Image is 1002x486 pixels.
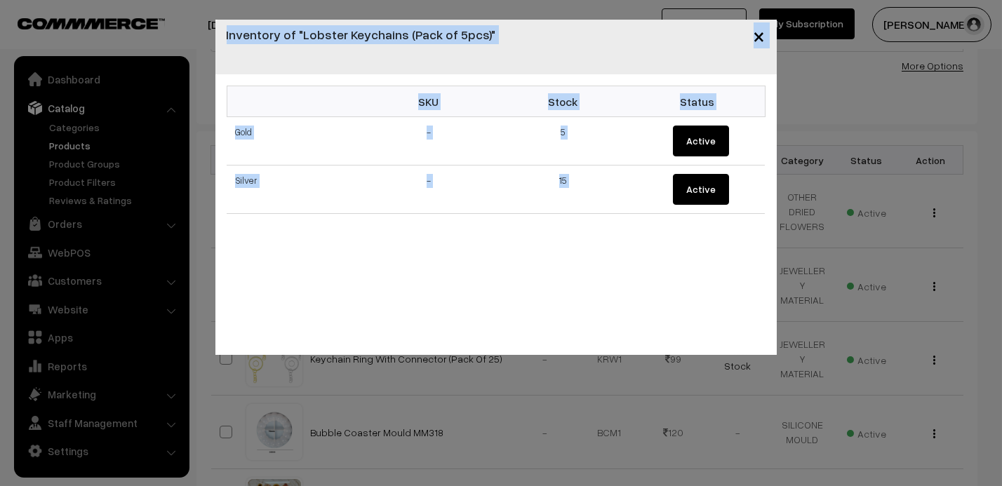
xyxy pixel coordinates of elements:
td: 15 [496,166,631,214]
button: Active [673,126,729,156]
span: × [754,22,766,48]
th: Stock [496,86,631,117]
button: Active [673,174,729,205]
td: Gold [227,117,361,166]
th: SKU [361,86,496,117]
button: Close [742,14,777,58]
td: - [361,166,496,214]
h4: Inventory of "Lobster Keychains (Pack of 5pcs)" [227,25,496,44]
td: - [361,117,496,166]
th: Status [630,86,765,117]
td: Silver [227,166,361,214]
td: 5 [496,117,631,166]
